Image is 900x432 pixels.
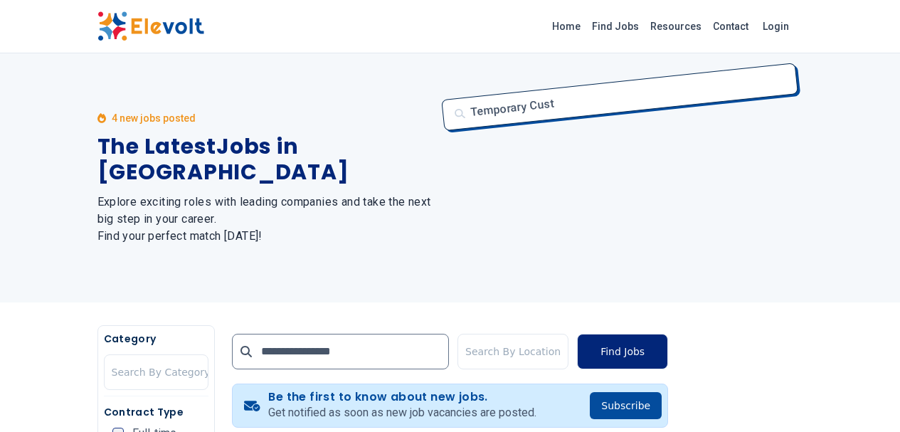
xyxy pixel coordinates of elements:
a: Login [754,12,798,41]
a: Resources [645,15,707,38]
h5: Category [104,332,208,346]
a: Contact [707,15,754,38]
button: Find Jobs [577,334,668,369]
p: 4 new jobs posted [112,111,196,125]
button: Subscribe [590,392,662,419]
a: Find Jobs [586,15,645,38]
iframe: Chat Widget [829,364,900,432]
h2: Explore exciting roles with leading companies and take the next big step in your career. Find you... [97,194,433,245]
img: Elevolt [97,11,204,41]
h5: Contract Type [104,405,208,419]
a: Home [546,15,586,38]
h4: Be the first to know about new jobs. [268,390,536,404]
h1: The Latest Jobs in [GEOGRAPHIC_DATA] [97,134,433,185]
p: Get notified as soon as new job vacancies are posted. [268,404,536,421]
